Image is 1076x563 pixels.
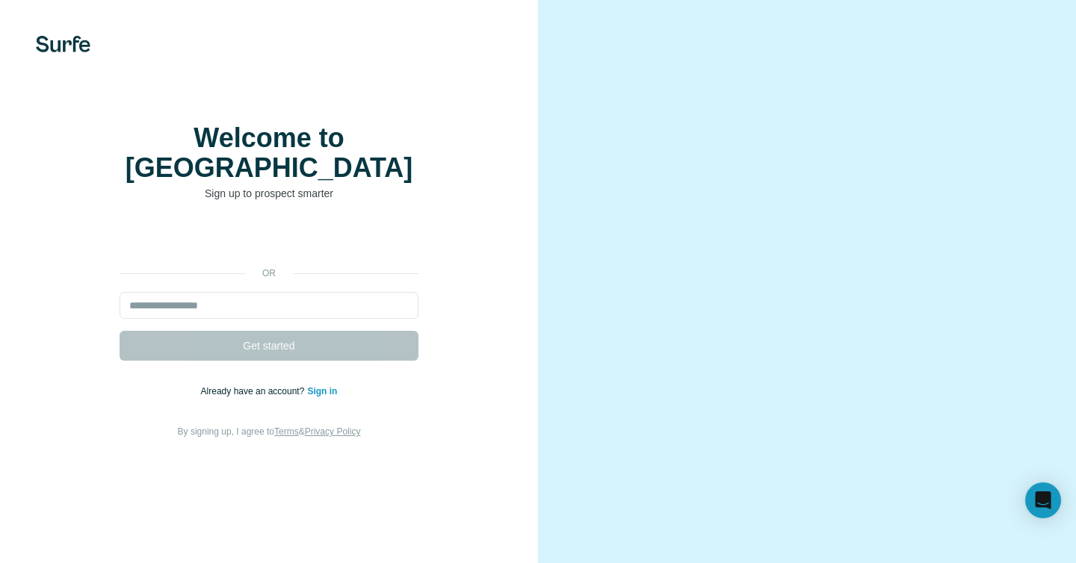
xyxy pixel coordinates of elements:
span: By signing up, I agree to & [178,426,361,437]
a: Terms [274,426,299,437]
div: Open Intercom Messenger [1025,482,1061,518]
span: Already have an account? [201,386,308,396]
img: Surfe's logo [36,36,90,52]
a: Sign in [307,386,337,396]
iframe: Sign in with Google Button [112,223,426,256]
h1: Welcome to [GEOGRAPHIC_DATA] [120,123,418,183]
p: or [245,267,293,280]
a: Privacy Policy [305,426,361,437]
p: Sign up to prospect smarter [120,186,418,201]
